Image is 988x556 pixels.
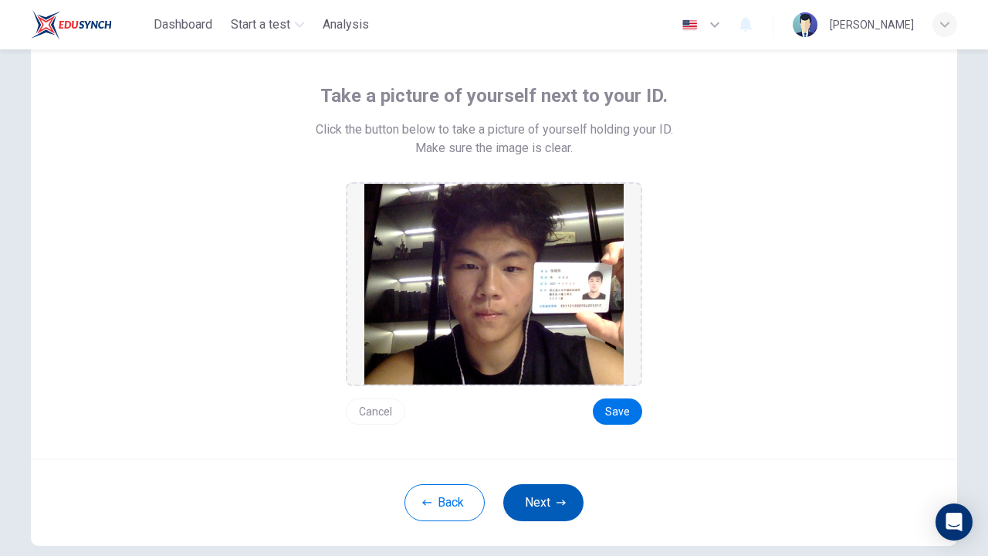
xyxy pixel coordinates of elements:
[364,184,624,385] img: preview screemshot
[593,398,642,425] button: Save
[346,398,405,425] button: Cancel
[503,484,584,521] button: Next
[404,484,485,521] button: Back
[323,15,369,34] span: Analysis
[147,11,218,39] button: Dashboard
[31,9,147,40] a: Rosedale logo
[793,12,817,37] img: Profile picture
[936,503,973,541] div: Open Intercom Messenger
[316,120,673,139] span: Click the button below to take a picture of yourself holding your ID.
[225,11,310,39] button: Start a test
[680,19,699,31] img: en
[154,15,212,34] span: Dashboard
[320,83,668,108] span: Take a picture of yourself next to your ID.
[415,139,573,158] span: Make sure the image is clear.
[31,9,112,40] img: Rosedale logo
[316,11,375,39] button: Analysis
[830,15,914,34] div: [PERSON_NAME]
[231,15,290,34] span: Start a test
